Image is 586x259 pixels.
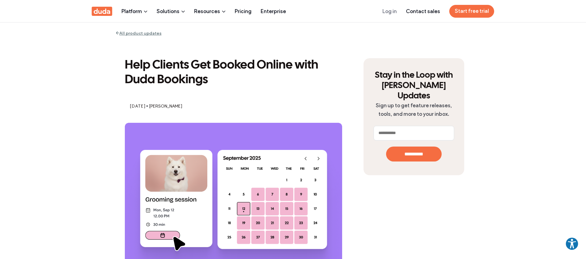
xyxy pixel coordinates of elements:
[125,58,342,95] div: Help Clients Get Booked Online with Duda Bookings
[565,237,579,252] aside: Accessibility Help Desk
[382,0,397,22] a: Log in
[376,102,452,117] span: Sign up to get feature releases, tools, and more to your inbox.
[375,72,453,100] span: Stay in the Loop with [PERSON_NAME] Updates
[116,31,161,36] a: All product updates
[130,104,146,109] div: [DATE]
[406,0,440,22] a: Contact sales
[149,104,183,109] div: [PERSON_NAME]
[449,5,494,18] a: Start free trial
[146,103,148,109] span: •
[565,237,579,250] button: Explore your accessibility options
